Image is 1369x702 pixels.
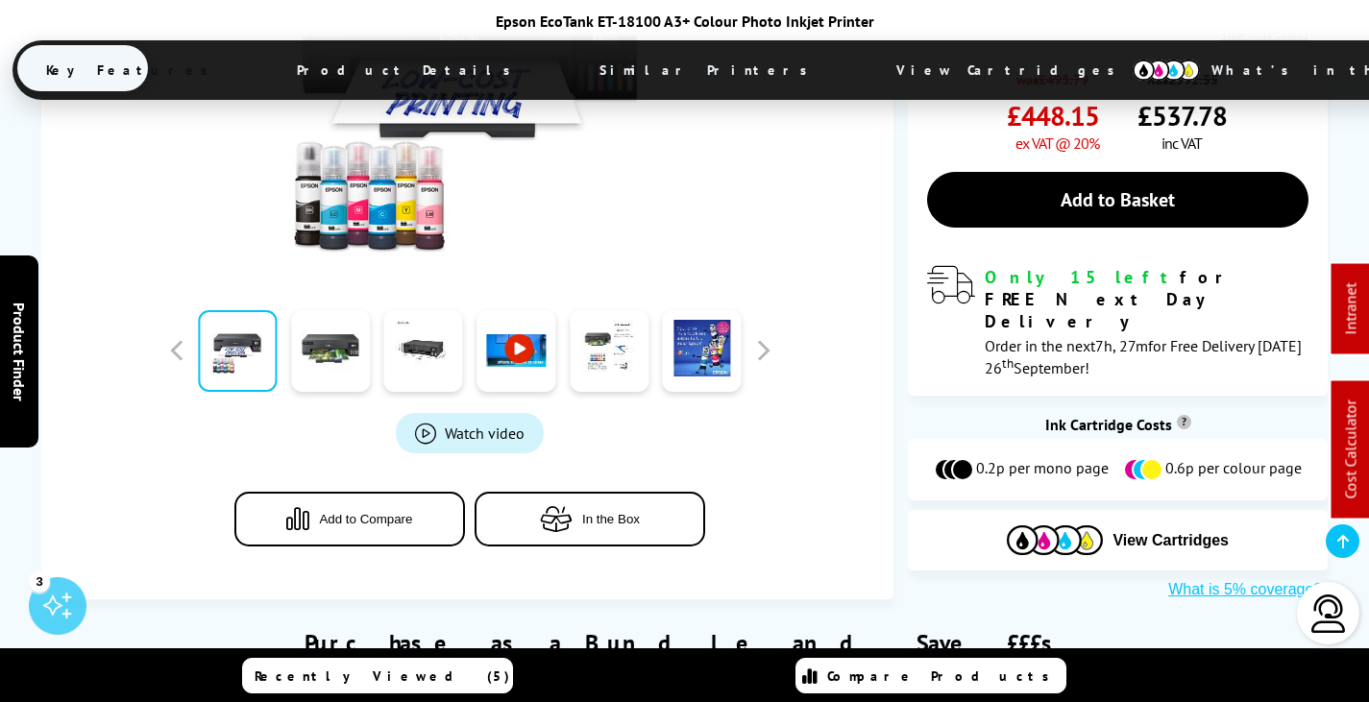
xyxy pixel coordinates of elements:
span: £448.15 [1007,98,1099,133]
span: £537.78 [1137,98,1227,133]
span: Order in the next for Free Delivery [DATE] 26 September! [985,336,1302,377]
img: user-headset-light.svg [1309,594,1348,633]
a: Cost Calculator [1341,400,1360,499]
button: View Cartridges [922,524,1313,556]
img: Cartridges [1007,525,1103,555]
span: Compare Products [827,667,1060,685]
a: Compare Products [795,658,1066,693]
span: View Cartridges [868,45,1161,95]
div: modal_delivery [927,266,1308,376]
a: Add to Basket [927,172,1308,228]
span: Recently Viewed (5) [255,667,510,685]
span: 7h, 27m [1095,336,1148,355]
span: Similar Printers [571,47,846,93]
sup: th [1002,354,1014,372]
button: In the Box [475,492,705,546]
a: Intranet [1341,283,1360,335]
span: Only 15 left [985,266,1180,288]
a: Product_All_Videos [396,413,544,453]
div: Purchase as a Bundle and Save £££s [41,599,1329,691]
span: Product Details [268,47,550,93]
span: 0.6p per colour page [1165,458,1302,481]
span: Key Features [17,47,247,93]
span: 0.2p per mono page [976,458,1109,481]
div: for FREE Next Day Delivery [985,266,1308,332]
span: In the Box [582,512,640,526]
div: Ink Cartridge Costs [908,415,1328,434]
span: inc VAT [1161,133,1202,153]
button: Add to Compare [234,492,465,546]
span: ex VAT @ 20% [1015,133,1099,153]
a: Recently Viewed (5) [242,658,513,693]
span: Add to Compare [319,512,412,526]
span: Product Finder [10,302,29,400]
sup: Cost per page [1177,415,1191,429]
span: View Cartridges [1112,532,1229,549]
div: 3 [29,570,50,592]
button: What is 5% coverage? [1162,580,1328,599]
span: Watch video [445,424,525,443]
img: cmyk-icon.svg [1133,60,1200,81]
div: Epson EcoTank ET-18100 A3+ Colour Photo Inkjet Printer [12,12,1357,31]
